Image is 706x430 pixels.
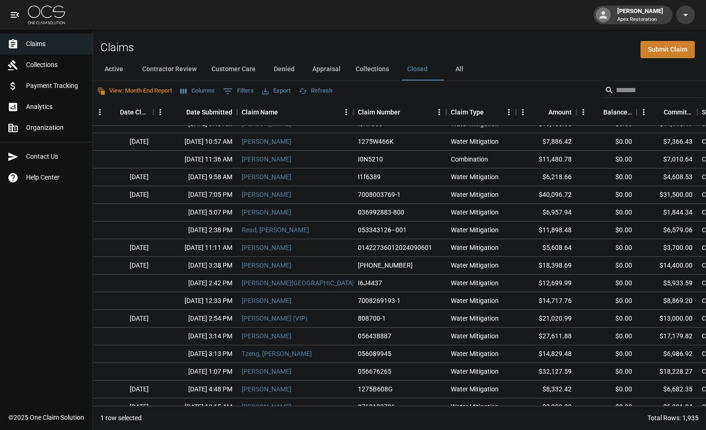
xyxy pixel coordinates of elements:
[153,151,237,168] div: [DATE] 11:36 AM
[242,314,308,323] a: [PERSON_NAME] (VIP)
[93,58,706,81] div: dynamic tabs
[637,222,697,239] div: $6,579.06
[358,155,383,164] div: I0N5210
[451,349,499,358] div: Water Mitigation
[576,239,637,257] div: $0.00
[637,151,697,168] div: $7,010.64
[451,296,499,305] div: Water Mitigation
[242,402,291,411] a: [PERSON_NAME]
[242,296,291,305] a: [PERSON_NAME]
[516,257,576,275] div: $18,398.69
[260,84,293,98] button: Export
[502,105,516,119] button: Menu
[576,310,637,328] div: $0.00
[637,292,697,310] div: $8,869.20
[576,275,637,292] div: $0.00
[242,243,291,252] a: [PERSON_NAME]
[26,60,85,70] span: Collections
[93,99,153,125] div: Date Claim Settled
[93,133,153,151] div: [DATE]
[516,275,576,292] div: $12,699.99
[451,331,499,341] div: Water Mitigation
[576,168,637,186] div: $0.00
[664,99,693,125] div: Committed Amount
[100,41,134,54] h2: Claims
[637,310,697,328] div: $13,000.00
[237,99,353,125] div: Claim Name
[535,106,548,119] button: Sort
[451,190,499,199] div: Water Mitigation
[242,137,291,146] a: [PERSON_NAME]
[637,168,697,186] div: $4,608.53
[93,186,153,204] div: [DATE]
[576,99,637,125] div: Balance Due
[451,172,499,181] div: Water Mitigation
[8,413,84,422] div: © 2025 One Claim Solution
[576,222,637,239] div: $0.00
[93,310,153,328] div: [DATE]
[576,328,637,345] div: $0.00
[242,367,291,376] a: [PERSON_NAME]
[617,16,663,24] p: Apex Restoration
[358,367,391,376] div: 056676265
[637,328,697,345] div: $17,179.82
[637,99,697,125] div: Committed Amount
[153,239,237,257] div: [DATE] 11:11 AM
[93,381,153,398] div: [DATE]
[516,186,576,204] div: $40,096.72
[438,58,480,81] button: All
[637,186,697,204] div: $31,500.00
[26,102,85,112] span: Analytics
[358,261,413,270] div: 01-007-448055
[153,328,237,345] div: [DATE] 3:14 PM
[178,84,217,98] button: Select columns
[153,168,237,186] div: [DATE] 9:58 AM
[576,398,637,416] div: $0.00
[614,7,667,23] div: [PERSON_NAME]
[451,225,499,235] div: Water Mitigation
[358,190,401,199] div: 7008003769-1
[637,105,651,119] button: Menu
[242,261,291,270] a: [PERSON_NAME]
[451,314,499,323] div: Water Mitigation
[516,328,576,345] div: $27,611.88
[432,105,446,119] button: Menu
[516,99,576,125] div: Amount
[297,84,335,98] button: Refresh
[637,257,697,275] div: $14,400.00
[516,381,576,398] div: $8,332.42
[640,41,695,58] a: Submit Claim
[242,99,278,125] div: Claim Name
[576,363,637,381] div: $0.00
[516,292,576,310] div: $14,717.76
[93,105,107,119] button: Menu
[576,345,637,363] div: $0.00
[120,99,149,125] div: Date Claim Settled
[576,151,637,168] div: $0.00
[358,331,391,341] div: 056438887
[400,106,413,119] button: Sort
[451,261,499,270] div: Water Mitigation
[358,243,432,252] div: 01422736012024090601
[516,133,576,151] div: $7,886.42
[153,345,237,363] div: [DATE] 3:13 PM
[446,99,516,125] div: Claim Type
[451,137,499,146] div: Water Mitigation
[358,349,391,358] div: 056089945
[186,99,232,125] div: Date Submitted
[6,6,24,24] button: open drawer
[358,172,381,181] div: I1f6389
[204,58,263,81] button: Customer Care
[358,137,394,146] div: 1275W466K
[516,151,576,168] div: $11,480.78
[153,222,237,239] div: [DATE] 2:38 PM
[242,278,354,288] a: [PERSON_NAME][GEOGRAPHIC_DATA]
[26,123,85,133] span: Organization
[451,208,499,217] div: Water Mitigation
[358,314,386,323] div: 808700-1
[603,99,632,125] div: Balance Due
[26,152,85,161] span: Contact Us
[153,381,237,398] div: [DATE] 4:48 PM
[153,363,237,381] div: [DATE] 1:07 PM
[95,84,174,98] button: View: Month End Report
